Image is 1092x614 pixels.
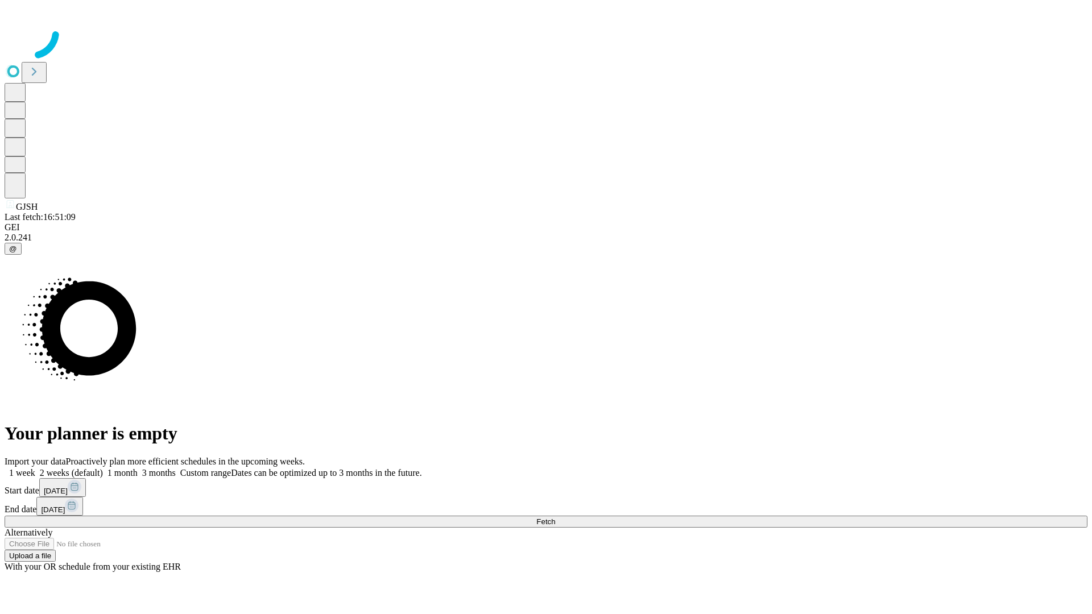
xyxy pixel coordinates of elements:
[5,562,181,571] span: With your OR schedule from your existing EHR
[5,550,56,562] button: Upload a file
[44,487,68,495] span: [DATE]
[39,478,86,497] button: [DATE]
[66,457,305,466] span: Proactively plan more efficient schedules in the upcoming weeks.
[107,468,138,478] span: 1 month
[142,468,176,478] span: 3 months
[180,468,231,478] span: Custom range
[231,468,421,478] span: Dates can be optimized up to 3 months in the future.
[16,202,38,211] span: GJSH
[40,468,103,478] span: 2 weeks (default)
[36,497,83,516] button: [DATE]
[5,222,1087,233] div: GEI
[5,478,1087,497] div: Start date
[5,457,66,466] span: Import your data
[5,243,22,255] button: @
[5,528,52,537] span: Alternatively
[5,233,1087,243] div: 2.0.241
[536,517,555,526] span: Fetch
[9,468,35,478] span: 1 week
[5,516,1087,528] button: Fetch
[5,212,76,222] span: Last fetch: 16:51:09
[5,497,1087,516] div: End date
[41,505,65,514] span: [DATE]
[5,423,1087,444] h1: Your planner is empty
[9,244,17,253] span: @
